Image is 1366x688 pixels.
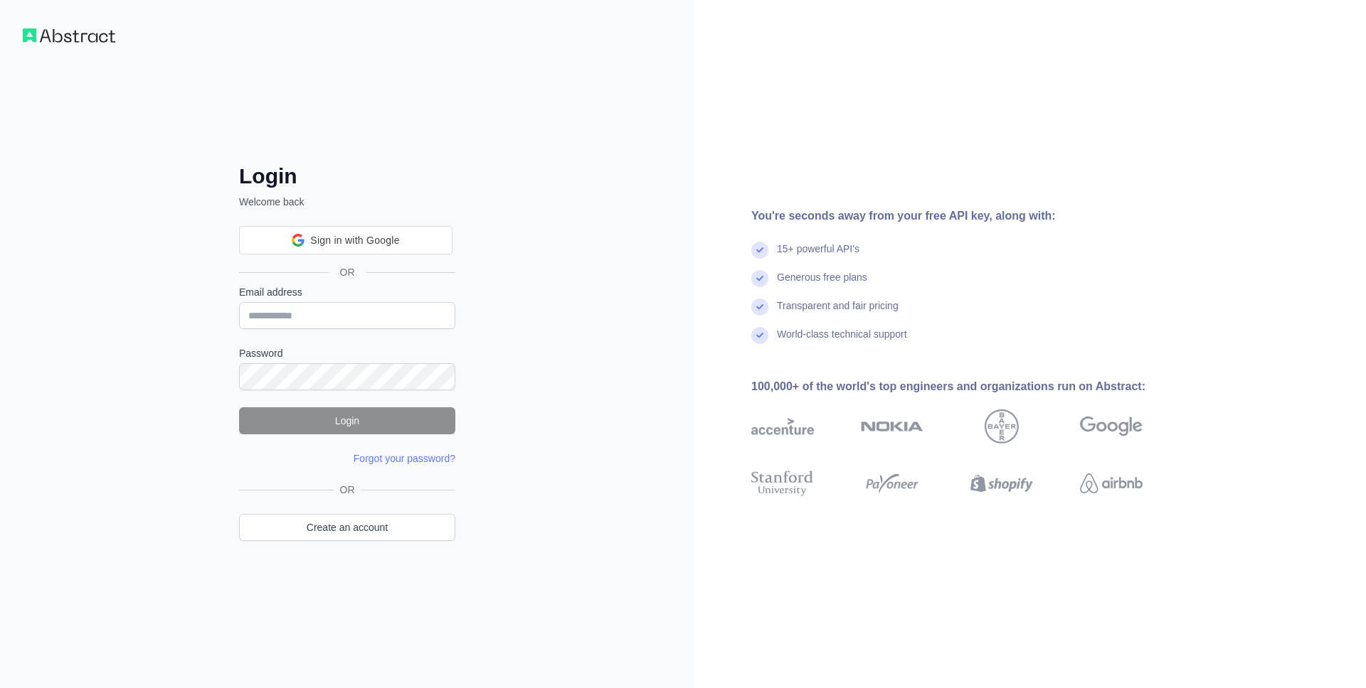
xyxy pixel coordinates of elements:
img: check mark [751,299,768,316]
div: Transparent and fair pricing [777,299,899,327]
img: check mark [751,270,768,287]
div: Generous free plans [777,270,867,299]
button: Login [239,407,455,434]
div: 100,000+ of the world's top engineers and organizations run on Abstract: [751,378,1188,395]
div: World-class technical support [777,327,907,355]
img: check mark [751,327,768,344]
a: Create an account [239,514,455,541]
span: OR [334,483,361,497]
h2: Login [239,163,455,189]
img: google [1080,409,1143,444]
p: Welcome back [239,195,455,209]
a: Forgot your password? [354,453,455,464]
label: Password [239,346,455,360]
img: bayer [985,409,1019,444]
div: You're seconds away from your free API key, along with: [751,208,1188,225]
img: check mark [751,242,768,259]
img: shopify [970,468,1033,499]
span: Sign in with Google [310,233,399,248]
div: Sign in with Google [239,226,452,254]
span: OR [329,265,366,279]
img: payoneer [861,468,923,499]
img: stanford university [751,468,814,499]
img: airbnb [1080,468,1143,499]
label: Email address [239,285,455,299]
img: Workflow [23,28,115,43]
img: accenture [751,409,814,444]
img: nokia [861,409,923,444]
div: 15+ powerful API's [777,242,859,270]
